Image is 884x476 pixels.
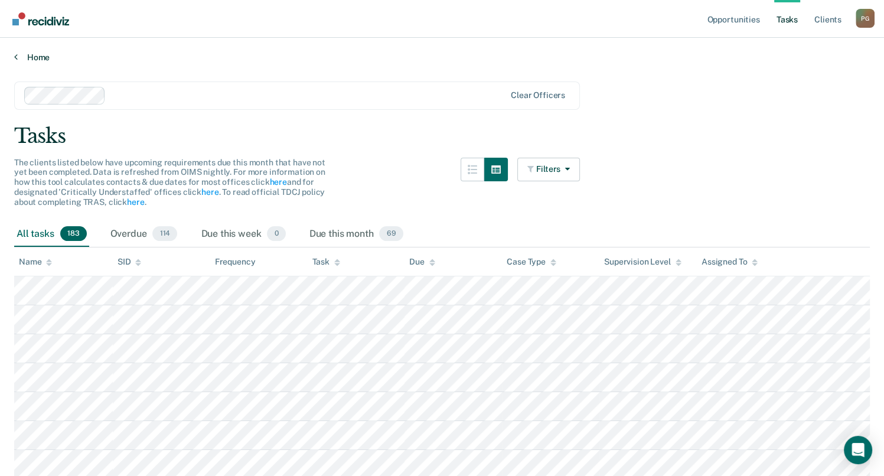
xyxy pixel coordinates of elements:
[844,436,872,464] div: Open Intercom Messenger
[856,9,875,28] div: P G
[14,52,870,63] a: Home
[60,226,87,242] span: 183
[856,9,875,28] button: Profile dropdown button
[201,187,218,197] a: here
[14,221,89,247] div: All tasks183
[312,257,340,267] div: Task
[12,12,69,25] img: Recidiviz
[379,226,403,242] span: 69
[127,197,144,207] a: here
[517,158,580,181] button: Filters
[14,158,325,207] span: The clients listed below have upcoming requirements due this month that have not yet been complet...
[118,257,142,267] div: SID
[14,124,870,148] div: Tasks
[267,226,285,242] span: 0
[604,257,681,267] div: Supervision Level
[409,257,435,267] div: Due
[507,257,556,267] div: Case Type
[19,257,52,267] div: Name
[511,90,565,100] div: Clear officers
[307,221,406,247] div: Due this month69
[152,226,177,242] span: 114
[198,221,288,247] div: Due this week0
[702,257,758,267] div: Assigned To
[269,177,286,187] a: here
[215,257,256,267] div: Frequency
[108,221,180,247] div: Overdue114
